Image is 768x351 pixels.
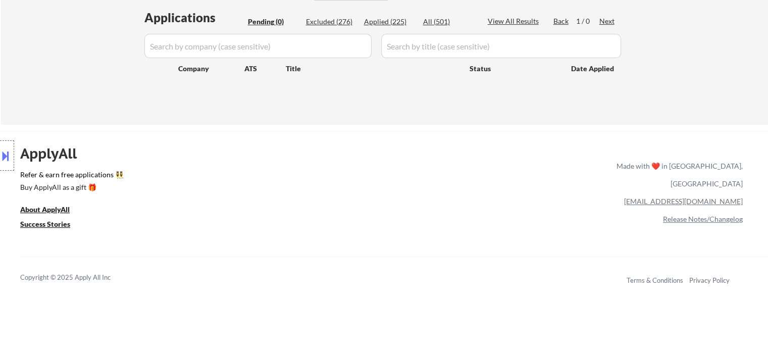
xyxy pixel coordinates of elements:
a: [EMAIL_ADDRESS][DOMAIN_NAME] [624,197,743,206]
div: Date Applied [571,64,616,74]
div: ATS [244,64,286,74]
div: Applications [144,12,244,24]
div: Copyright © 2025 Apply All Inc [20,273,136,283]
div: 1 / 0 [576,16,599,26]
input: Search by title (case sensitive) [381,34,621,58]
a: Privacy Policy [689,276,730,284]
a: Terms & Conditions [627,276,683,284]
a: Refer & earn free applications 👯‍♀️ [20,171,405,182]
div: Company [178,64,244,74]
div: View All Results [488,16,542,26]
div: Next [599,16,616,26]
div: Title [286,64,460,74]
div: Pending (0) [248,17,298,27]
div: All (501) [423,17,474,27]
div: Applied (225) [364,17,415,27]
div: Excluded (276) [306,17,356,27]
div: Status [470,59,556,77]
a: Release Notes/Changelog [663,215,743,223]
div: Back [553,16,570,26]
div: Made with ❤️ in [GEOGRAPHIC_DATA], [GEOGRAPHIC_DATA] [612,157,743,192]
input: Search by company (case sensitive) [144,34,372,58]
